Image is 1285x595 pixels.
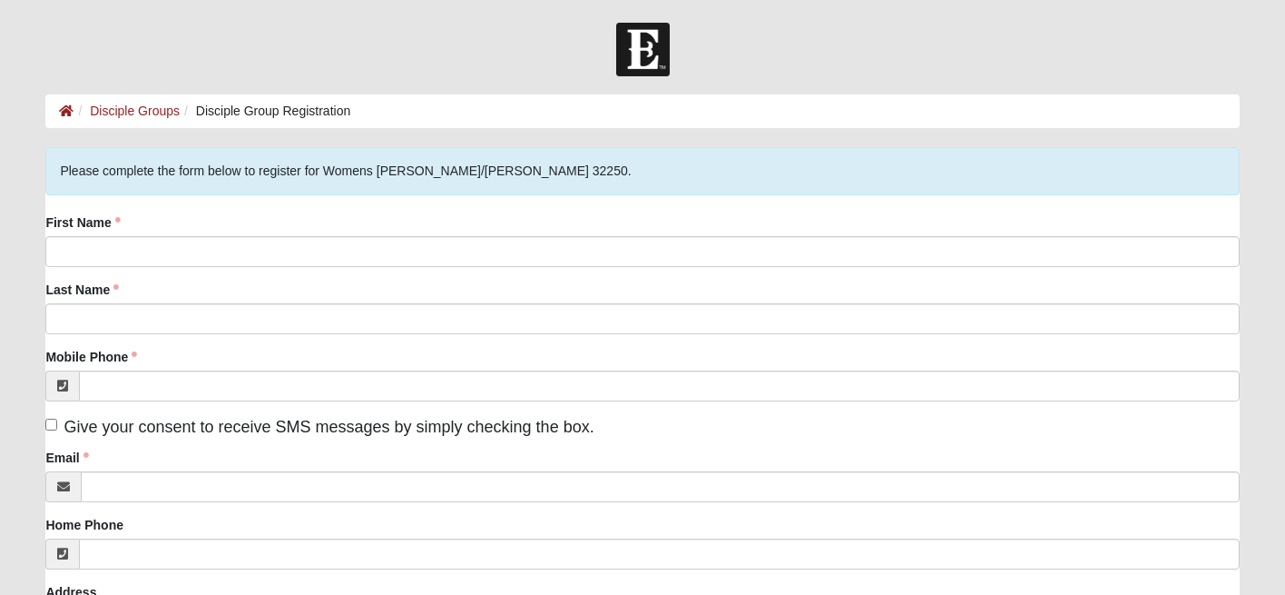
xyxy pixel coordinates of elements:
[45,213,120,232] label: First Name
[180,102,350,121] li: Disciple Group Registration
[90,104,180,118] a: Disciple Groups
[45,419,57,431] input: Give your consent to receive SMS messages by simply checking the box.
[45,281,119,299] label: Last Name
[616,23,670,76] img: Church of Eleven22 Logo
[45,516,123,534] label: Home Phone
[45,147,1239,195] div: Please complete the form below to register for Womens [PERSON_NAME]/[PERSON_NAME] 32250.
[45,348,137,366] label: Mobile Phone
[64,418,593,436] span: Give your consent to receive SMS messages by simply checking the box.
[45,449,88,467] label: Email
